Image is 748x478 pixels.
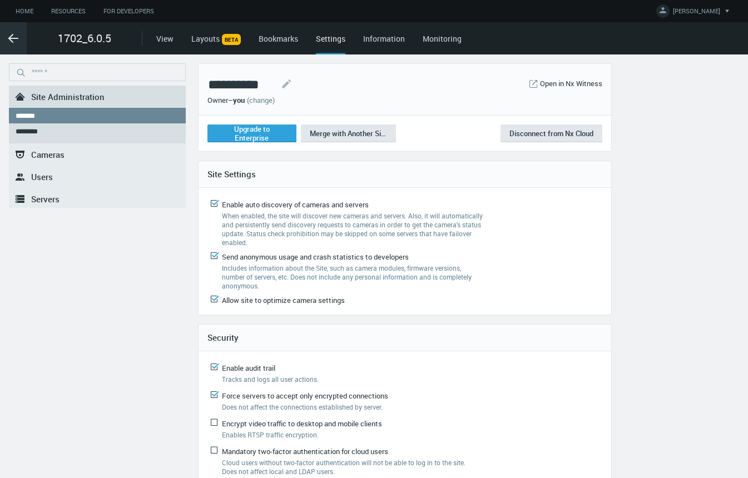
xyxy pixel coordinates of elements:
span: [PERSON_NAME] [673,7,720,19]
h4: Site Settings [207,169,602,179]
span: – [228,95,233,105]
span: Force servers to accept only encrypted connections [222,391,388,401]
a: Open in Nx Witness [540,78,602,89]
span: Users [31,171,53,182]
span: Allow site to optimize camera settings [222,295,345,305]
label: Tracks and logs all user actions. [222,375,476,384]
a: For Developers [95,4,163,18]
span: Cloud users without two-factor authentication will not be able to log in to the site. Does not af... [222,458,465,476]
div: Settings [316,33,345,54]
a: Information [363,33,405,44]
button: Upgrade to Enterprise [207,125,296,142]
label: When enabled, the site will discover new cameras and servers. Also, it will automatically and per... [222,211,485,247]
span: Site Administration [31,91,105,102]
span: Merge with Another Site [310,128,387,138]
span: Encrypt video traffic to desktop and mobile clients [222,419,382,429]
span: Enable auto discovery of cameras and servers [222,200,369,210]
button: Merge with Another Site [301,125,396,142]
label: Includes information about the Site, such as camera modules, firmware versions, number of servers... [222,263,485,290]
a: Home [7,4,42,18]
span: BETA [222,34,241,45]
span: Owner [207,95,228,105]
span: you [233,95,245,105]
a: LayoutsBETA [191,33,241,44]
span: Enables RTSP traffic encryption. [222,430,319,439]
a: View [156,33,174,44]
span: Mandatory two-factor authentication for cloud users [222,446,388,456]
span: Send anonymous usage and crash statistics to developers [222,252,409,262]
a: Resources [42,4,95,18]
span: Cameras [31,149,65,160]
span: Servers [31,193,60,205]
h4: Security [207,332,602,342]
button: Disconnect from Nx Cloud [501,125,602,142]
a: Bookmarks [259,33,298,44]
span: 1702_6.0.5 [58,30,111,47]
span: Enable audit trail [222,363,275,373]
span: Does not affect the connections established by server. [222,402,383,411]
a: (change) [247,95,275,105]
a: Monitoring [423,33,462,44]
